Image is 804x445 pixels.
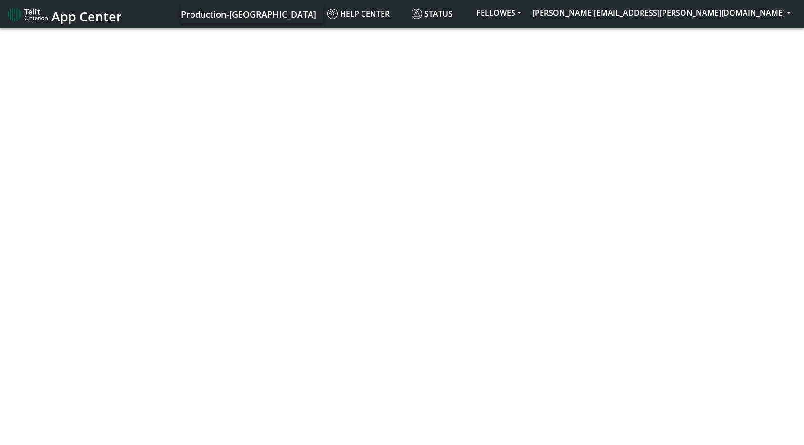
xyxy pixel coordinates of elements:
button: [PERSON_NAME][EMAIL_ADDRESS][PERSON_NAME][DOMAIN_NAME] [527,4,796,21]
a: Status [408,4,471,23]
img: status.svg [412,9,422,19]
span: Status [412,9,452,19]
span: App Center [51,8,122,25]
a: Your current platform instance [181,4,316,23]
a: Help center [323,4,408,23]
img: logo-telit-cinterion-gw-new.png [8,7,48,22]
span: Production-[GEOGRAPHIC_DATA] [181,9,316,20]
img: knowledge.svg [327,9,338,19]
span: Help center [327,9,390,19]
button: FELLOWES [471,4,527,21]
a: App Center [8,4,121,24]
